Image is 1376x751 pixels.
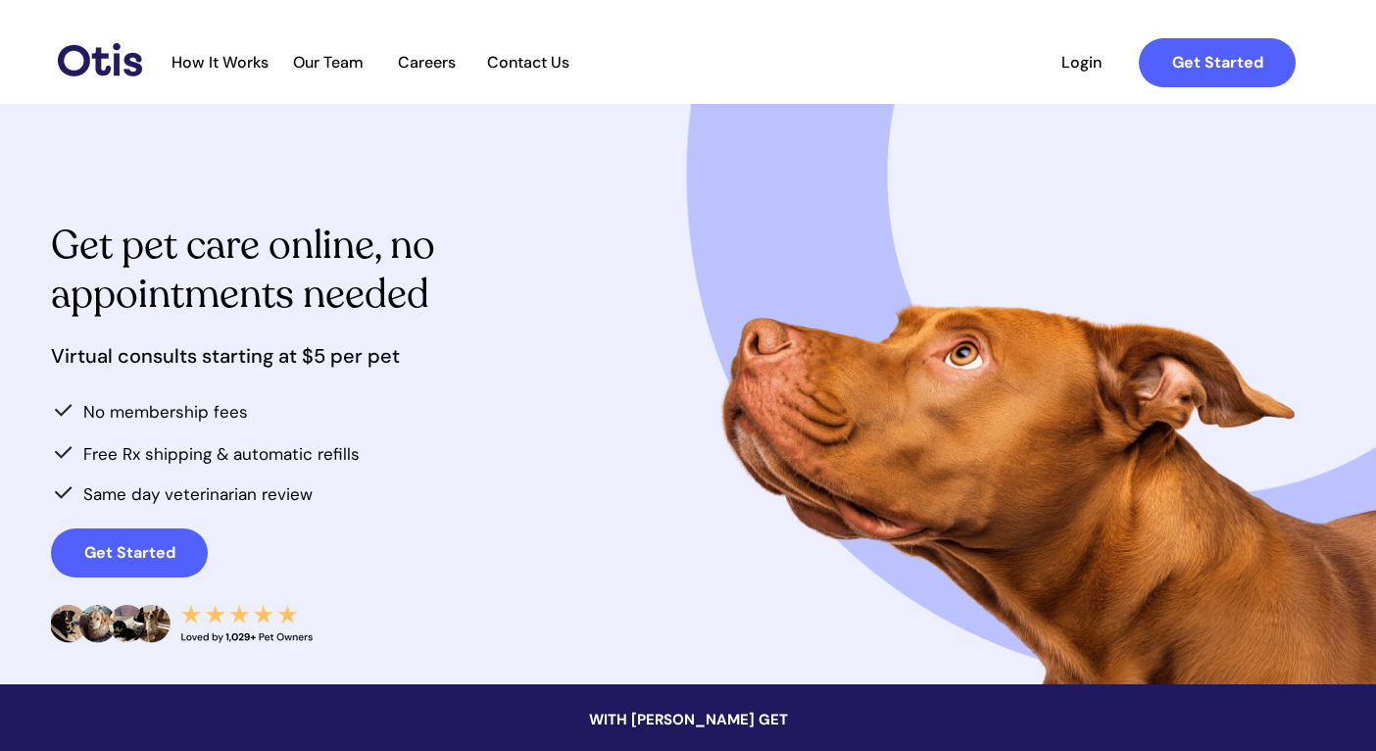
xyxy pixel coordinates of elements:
[378,53,474,73] a: Careers
[83,443,360,465] span: Free Rx shipping & automatic refills
[280,53,376,73] a: Our Team
[1036,53,1126,72] span: Login
[476,53,579,72] span: Contact Us
[51,528,208,577] a: Get Started
[378,53,474,72] span: Careers
[1036,38,1126,87] a: Login
[162,53,278,72] span: How It Works
[83,401,248,423] span: No membership fees
[589,710,788,729] span: WITH [PERSON_NAME] GET
[84,542,175,563] strong: Get Started
[83,483,313,505] span: Same day veterinarian review
[51,219,435,321] span: Get pet care online, no appointments needed
[1172,52,1263,73] strong: Get Started
[476,53,579,73] a: Contact Us
[1139,38,1296,87] a: Get Started
[162,53,278,73] a: How It Works
[280,53,376,72] span: Our Team
[51,343,400,369] span: Virtual consults starting at $5 per pet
